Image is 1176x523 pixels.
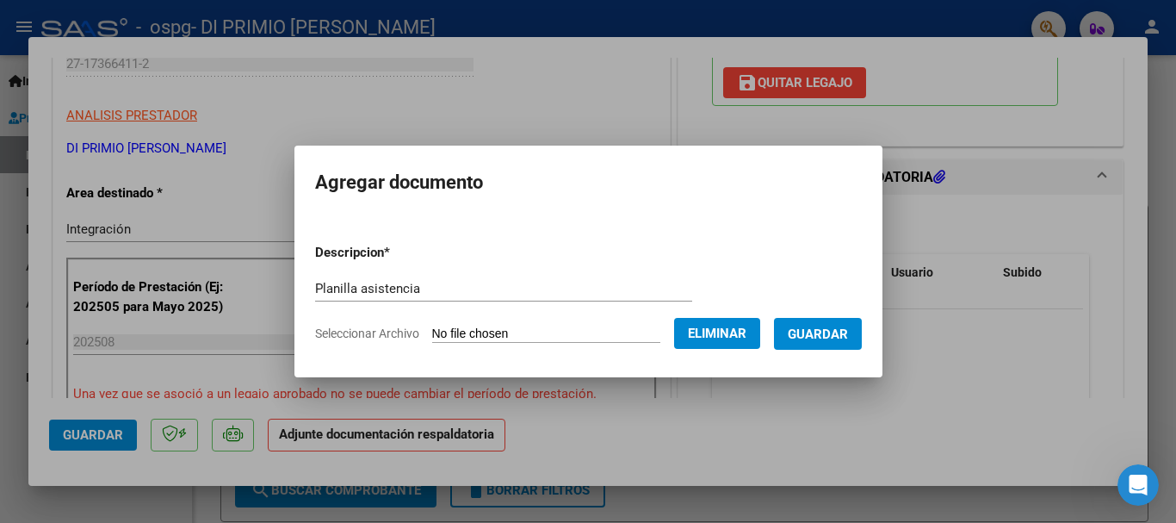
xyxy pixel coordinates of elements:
[315,166,862,199] h2: Agregar documento
[315,327,419,340] span: Seleccionar Archivo
[788,327,848,342] span: Guardar
[674,318,760,349] button: Eliminar
[315,243,480,263] p: Descripcion
[774,318,862,350] button: Guardar
[1117,464,1159,506] iframe: Intercom live chat
[688,326,746,341] span: Eliminar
